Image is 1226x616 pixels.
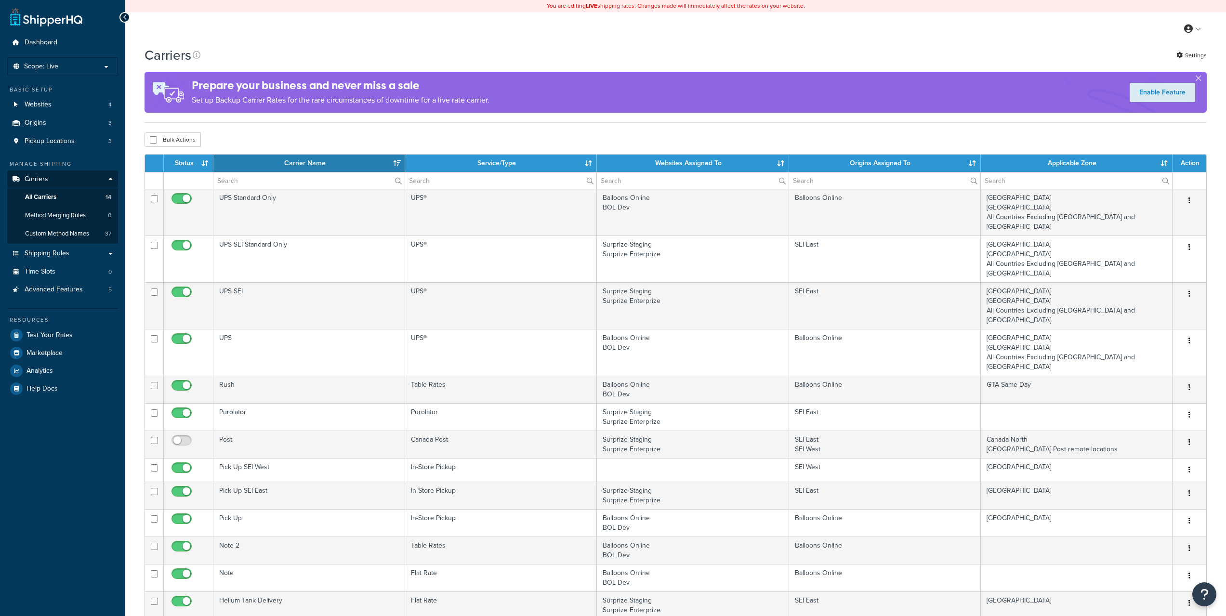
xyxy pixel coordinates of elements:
td: SEI East [789,482,981,509]
span: Analytics [26,367,53,375]
span: Scope: Live [24,63,58,71]
span: Shipping Rules [25,249,69,258]
span: Time Slots [25,268,55,276]
a: Analytics [7,362,118,380]
td: Table Rates [405,376,597,403]
td: UPS [213,329,405,376]
td: [GEOGRAPHIC_DATA] [981,458,1173,482]
li: Time Slots [7,263,118,281]
span: Pickup Locations [25,137,75,145]
td: SEI East [789,236,981,282]
a: Advanced Features 5 [7,281,118,299]
input: Search [789,172,980,189]
span: 4 [108,101,112,109]
td: Balloons Online [789,189,981,236]
li: Carriers [7,170,118,244]
a: Marketplace [7,344,118,362]
td: Surprize Staging Surprize Enterprize [597,431,789,458]
td: Surprize Staging Surprize Enterprize [597,482,789,509]
a: Method Merging Rules 0 [7,207,118,224]
td: Surprize Staging Surprize Enterprize [597,236,789,282]
td: Balloons Online BOL Dev [597,564,789,591]
li: Origins [7,114,118,132]
td: Balloons Online [789,509,981,537]
span: Custom Method Names [25,230,89,238]
td: Flat Rate [405,564,597,591]
li: All Carriers [7,188,118,206]
th: Origins Assigned To: activate to sort column ascending [789,155,981,172]
td: [GEOGRAPHIC_DATA] [GEOGRAPHIC_DATA] All Countries Excluding [GEOGRAPHIC_DATA] and [GEOGRAPHIC_DATA] [981,282,1173,329]
td: [GEOGRAPHIC_DATA] [GEOGRAPHIC_DATA] All Countries Excluding [GEOGRAPHIC_DATA] and [GEOGRAPHIC_DATA] [981,329,1173,376]
span: Help Docs [26,385,58,393]
input: Search [981,172,1172,189]
td: Purolator [405,403,597,431]
span: Carriers [25,175,48,183]
span: Marketplace [26,349,63,357]
p: Set up Backup Carrier Rates for the rare circumstances of downtime for a live rate carrier. [192,93,489,107]
td: Pick Up SEI West [213,458,405,482]
a: Test Your Rates [7,327,118,344]
span: 14 [105,193,111,201]
a: Time Slots 0 [7,263,118,281]
li: Method Merging Rules [7,207,118,224]
td: Balloons Online BOL Dev [597,376,789,403]
div: Manage Shipping [7,160,118,168]
li: Dashboard [7,34,118,52]
td: UPS SEI Standard Only [213,236,405,282]
td: [GEOGRAPHIC_DATA] [981,509,1173,537]
td: GTA Same Day [981,376,1173,403]
td: Canada Post [405,431,597,458]
td: UPS® [405,329,597,376]
th: Service/Type: activate to sort column ascending [405,155,597,172]
span: 5 [108,286,112,294]
input: Search [597,172,788,189]
td: SEI East SEI West [789,431,981,458]
a: Origins 3 [7,114,118,132]
li: Advanced Features [7,281,118,299]
input: Search [213,172,405,189]
td: UPS Standard Only [213,189,405,236]
th: Carrier Name: activate to sort column ascending [213,155,405,172]
a: Enable Feature [1130,83,1195,102]
span: 3 [108,119,112,127]
td: Surprize Staging Surprize Enterprize [597,282,789,329]
span: 0 [108,211,111,220]
td: Pick Up [213,509,405,537]
td: Note 2 [213,537,405,564]
span: 37 [105,230,111,238]
a: Shipping Rules [7,245,118,262]
a: Help Docs [7,380,118,397]
td: UPS SEI [213,282,405,329]
a: Settings [1176,49,1207,62]
td: Balloons Online [789,564,981,591]
td: SEI West [789,458,981,482]
td: Balloons Online BOL Dev [597,537,789,564]
td: In-Store Pickup [405,458,597,482]
a: ShipperHQ Home [10,7,82,26]
td: Balloons Online [789,376,981,403]
a: Pickup Locations 3 [7,132,118,150]
th: Websites Assigned To: activate to sort column ascending [597,155,789,172]
li: Pickup Locations [7,132,118,150]
td: Table Rates [405,537,597,564]
td: Rush [213,376,405,403]
td: UPS® [405,189,597,236]
td: Pick Up SEI East [213,482,405,509]
li: Custom Method Names [7,225,118,243]
td: [GEOGRAPHIC_DATA] [GEOGRAPHIC_DATA] All Countries Excluding [GEOGRAPHIC_DATA] and [GEOGRAPHIC_DATA] [981,189,1173,236]
td: Balloons Online BOL Dev [597,509,789,537]
button: Open Resource Center [1192,582,1216,606]
th: Action [1173,155,1206,172]
td: SEI East [789,403,981,431]
span: Websites [25,101,52,109]
span: Dashboard [25,39,57,47]
td: Balloons Online BOL Dev [597,329,789,376]
td: SEI East [789,282,981,329]
td: Canada North [GEOGRAPHIC_DATA] Post remote locations [981,431,1173,458]
td: [GEOGRAPHIC_DATA] [GEOGRAPHIC_DATA] All Countries Excluding [GEOGRAPHIC_DATA] and [GEOGRAPHIC_DATA] [981,236,1173,282]
td: UPS® [405,282,597,329]
span: 0 [108,268,112,276]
